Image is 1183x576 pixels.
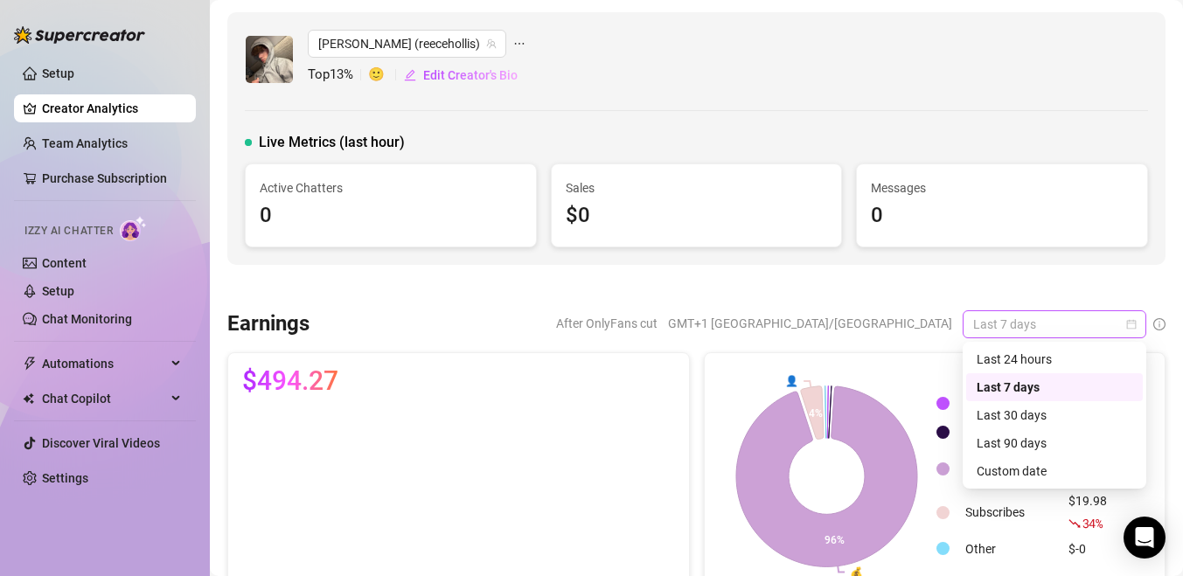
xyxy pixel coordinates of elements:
[958,535,1060,562] td: Other
[404,69,416,81] span: edit
[556,310,658,337] span: After OnlyFans cut
[42,312,132,326] a: Chat Monitoring
[1068,517,1081,530] span: fall
[1082,515,1103,531] span: 34 %
[259,132,405,153] span: Live Metrics (last hour)
[668,310,952,337] span: GMT+1 [GEOGRAPHIC_DATA]/[GEOGRAPHIC_DATA]
[260,199,522,232] div: 0
[403,61,518,89] button: Edit Creator's Bio
[958,390,1060,417] td: Chatter Sales
[566,178,828,198] span: Sales
[42,171,167,185] a: Purchase Subscription
[966,429,1143,457] div: Last 90 days
[977,406,1132,425] div: Last 30 days
[1124,517,1166,559] div: Open Intercom Messenger
[227,310,310,338] h3: Earnings
[958,419,1060,446] td: Tips
[977,434,1132,453] div: Last 90 days
[958,491,1060,533] td: Subscribes
[1153,318,1166,330] span: info-circle
[977,378,1132,397] div: Last 7 days
[42,94,182,122] a: Creator Analytics
[120,216,147,241] img: AI Chatter
[42,256,87,270] a: Content
[308,65,368,86] span: Top 13 %
[23,357,37,371] span: thunderbolt
[368,65,403,86] span: 🙂
[513,30,525,58] span: ellipsis
[966,345,1143,373] div: Last 24 hours
[977,461,1132,481] div: Custom date
[785,374,798,387] text: 👤
[260,178,522,198] span: Active Chatters
[24,223,113,239] span: Izzy AI Chatter
[42,284,74,298] a: Setup
[1068,491,1114,533] div: $19.98
[1068,539,1114,559] div: $-0
[966,373,1143,401] div: Last 7 days
[42,350,166,378] span: Automations
[42,136,128,150] a: Team Analytics
[871,178,1133,198] span: Messages
[966,457,1143,485] div: Custom date
[977,350,1132,369] div: Last 24 hours
[486,38,497,49] span: team
[958,448,1060,489] td: Mass Messages
[423,68,518,82] span: Edit Creator's Bio
[973,311,1136,337] span: Last 7 days
[42,385,166,413] span: Chat Copilot
[566,199,828,232] div: $0
[23,392,34,405] img: Chat Copilot
[871,199,1133,232] div: 0
[1126,319,1137,330] span: calendar
[966,401,1143,429] div: Last 30 days
[42,471,88,485] a: Settings
[42,436,160,450] a: Discover Viral Videos
[14,26,145,44] img: logo-BBDzfeDw.svg
[318,31,496,57] span: Reece (reecehollis)
[42,66,74,80] a: Setup
[242,367,338,395] span: $494.27
[246,36,293,83] img: Reece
